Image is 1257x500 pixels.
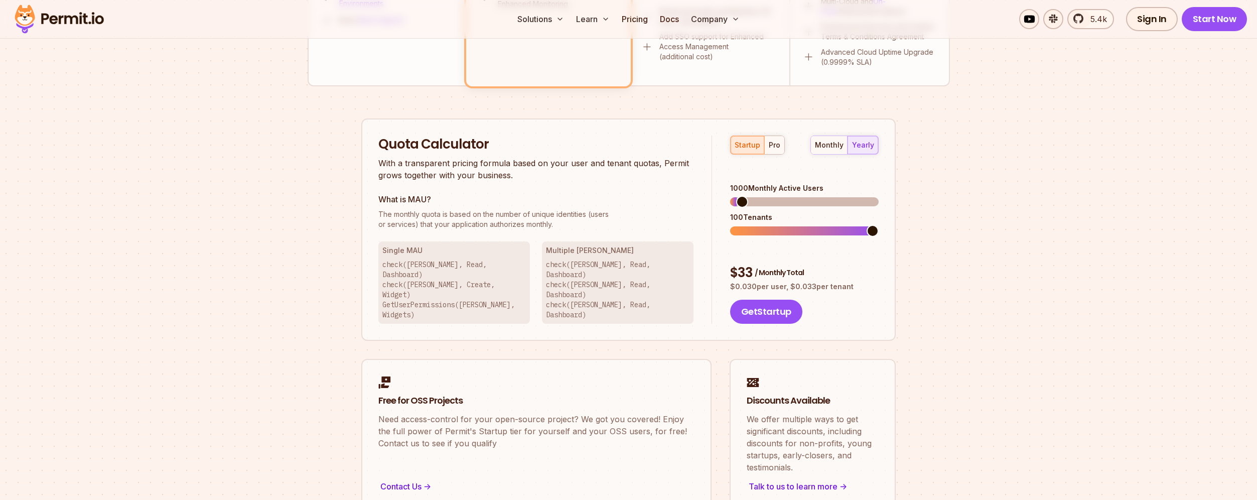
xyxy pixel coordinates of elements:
[1182,7,1247,31] a: Start Now
[656,9,683,29] a: Docs
[378,395,694,407] h2: Free for OSS Projects
[424,480,431,492] span: ->
[378,209,693,219] span: The monthly quota is based on the number of unique identities (users
[747,479,879,493] div: Talk to us to learn more
[546,245,689,256] h3: Multiple [PERSON_NAME]
[821,47,937,67] p: Advanced Cloud Uptime Upgrade (0.9999% SLA)
[730,183,879,193] div: 1000 Monthly Active Users
[382,260,526,320] p: check([PERSON_NAME], Read, Dashboard) check([PERSON_NAME], Create, Widget) GetUserPermissions([PE...
[747,395,879,407] h2: Discounts Available
[378,413,694,449] p: Need access-control for your open-source project? We got you covered! Enjoy the full power of Per...
[618,9,652,29] a: Pricing
[546,260,689,320] p: check([PERSON_NAME], Read, Dashboard) check([PERSON_NAME], Read, Dashboard) check([PERSON_NAME], ...
[378,209,693,229] p: or services) that your application authorizes monthly.
[687,9,744,29] button: Company
[730,212,879,222] div: 100 Tenants
[513,9,568,29] button: Solutions
[815,140,844,150] div: monthly
[382,245,526,256] h3: Single MAU
[747,413,879,473] p: We offer multiple ways to get significant discounts, including discounts for non-profits, young s...
[572,9,614,29] button: Learn
[755,268,804,278] span: / Monthly Total
[378,136,693,154] h2: Quota Calculator
[378,479,694,493] div: Contact Us
[1084,13,1107,25] span: 5.4k
[1126,7,1178,31] a: Sign In
[1067,9,1114,29] a: 5.4k
[10,2,108,36] img: Permit logo
[840,480,847,492] span: ->
[659,32,777,62] p: Add SSO support for Enhanced Access Management (additional cost)
[378,193,693,205] h3: What is MAU?
[769,140,780,150] div: pro
[378,157,693,181] p: With a transparent pricing formula based on your user and tenant quotas, Permit grows together wi...
[730,300,802,324] button: GetStartup
[730,282,879,292] p: $ 0.030 per user, $ 0.033 per tenant
[730,264,879,282] div: $ 33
